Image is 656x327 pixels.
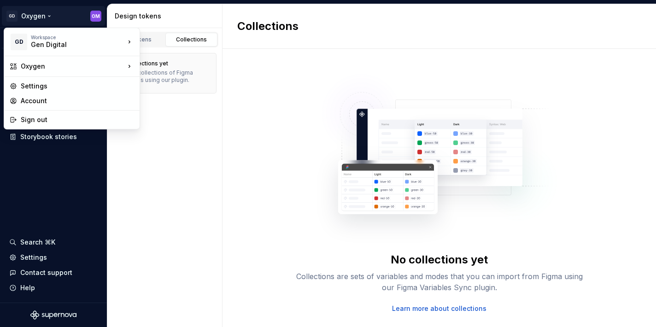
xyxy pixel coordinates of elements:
div: Account [21,96,134,105]
div: Settings [21,82,134,91]
div: Gen Digital [31,40,109,49]
div: Sign out [21,115,134,124]
div: GD [11,34,27,50]
div: Oxygen [21,62,125,71]
div: Workspace [31,35,125,40]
